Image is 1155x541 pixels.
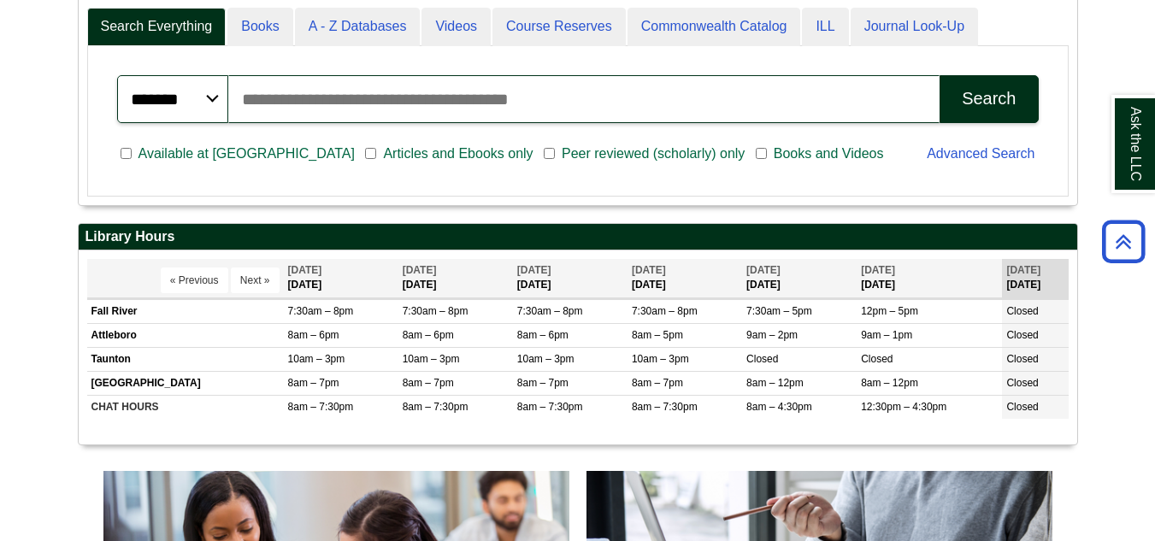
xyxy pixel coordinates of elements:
[851,8,978,46] a: Journal Look-Up
[632,353,689,365] span: 10am – 3pm
[517,353,575,365] span: 10am – 3pm
[87,372,284,396] td: [GEOGRAPHIC_DATA]
[1096,230,1151,253] a: Back to Top
[861,401,946,413] span: 12:30pm – 4:30pm
[365,146,376,162] input: Articles and Ebooks only
[517,305,583,317] span: 7:30am – 8pm
[517,401,583,413] span: 8am – 7:30pm
[857,259,1002,297] th: [DATE]
[513,259,628,297] th: [DATE]
[288,329,339,341] span: 8am – 6pm
[1006,353,1038,365] span: Closed
[79,224,1077,250] h2: Library Hours
[746,353,778,365] span: Closed
[1006,377,1038,389] span: Closed
[161,268,228,293] button: « Previous
[403,353,460,365] span: 10am – 3pm
[756,146,767,162] input: Books and Videos
[87,323,284,347] td: Attleboro
[87,8,227,46] a: Search Everything
[288,305,354,317] span: 7:30am – 8pm
[517,329,569,341] span: 8am – 6pm
[398,259,513,297] th: [DATE]
[87,396,284,420] td: CHAT HOURS
[231,268,280,293] button: Next »
[632,305,698,317] span: 7:30am – 8pm
[376,144,539,164] span: Articles and Ebooks only
[87,347,284,371] td: Taunton
[767,144,891,164] span: Books and Videos
[1006,401,1038,413] span: Closed
[492,8,626,46] a: Course Reserves
[284,259,398,297] th: [DATE]
[288,264,322,276] span: [DATE]
[746,377,804,389] span: 8am – 12pm
[861,353,893,365] span: Closed
[628,8,801,46] a: Commonwealth Catalog
[288,353,345,365] span: 10am – 3pm
[802,8,848,46] a: ILL
[288,401,354,413] span: 8am – 7:30pm
[403,329,454,341] span: 8am – 6pm
[1006,305,1038,317] span: Closed
[403,401,468,413] span: 8am – 7:30pm
[632,329,683,341] span: 8am – 5pm
[632,401,698,413] span: 8am – 7:30pm
[746,401,812,413] span: 8am – 4:30pm
[1002,259,1068,297] th: [DATE]
[295,8,421,46] a: A - Z Databases
[121,146,132,162] input: Available at [GEOGRAPHIC_DATA]
[940,75,1038,123] button: Search
[555,144,751,164] span: Peer reviewed (scholarly) only
[403,305,468,317] span: 7:30am – 8pm
[632,264,666,276] span: [DATE]
[861,377,918,389] span: 8am – 12pm
[861,264,895,276] span: [DATE]
[632,377,683,389] span: 8am – 7pm
[227,8,292,46] a: Books
[87,299,284,323] td: Fall River
[1006,264,1040,276] span: [DATE]
[746,264,781,276] span: [DATE]
[1006,329,1038,341] span: Closed
[288,377,339,389] span: 8am – 7pm
[962,89,1016,109] div: Search
[628,259,742,297] th: [DATE]
[861,329,912,341] span: 9am – 1pm
[403,264,437,276] span: [DATE]
[544,146,555,162] input: Peer reviewed (scholarly) only
[132,144,362,164] span: Available at [GEOGRAPHIC_DATA]
[517,264,551,276] span: [DATE]
[927,146,1034,161] a: Advanced Search
[746,305,812,317] span: 7:30am – 5pm
[403,377,454,389] span: 8am – 7pm
[861,305,918,317] span: 12pm – 5pm
[517,377,569,389] span: 8am – 7pm
[742,259,857,297] th: [DATE]
[421,8,491,46] a: Videos
[746,329,798,341] span: 9am – 2pm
